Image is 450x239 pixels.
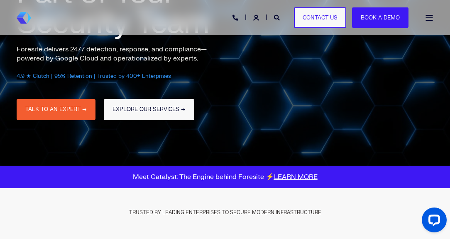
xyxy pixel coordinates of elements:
a: Contact Us [294,7,346,28]
p: Foresite delivers 24/7 detection, response, and compliance—powered by Google Cloud and operationa... [17,45,224,63]
img: Foresite brand mark, a hexagon shape of blues with a directional arrow to the right hand side [17,12,31,24]
a: Login [253,14,261,21]
a: TALK TO AN EXPERT → [17,99,95,120]
iframe: LiveChat chat widget [415,204,450,239]
a: LEARN MORE [274,173,318,181]
span: 4.9 ★ Clutch | 95% Retention | Trusted by 400+ Enterprises [17,73,171,80]
span: TRUSTED BY LEADING ENTERPRISES TO SECURE MODERN INFRASTRUCTURE [129,209,321,216]
a: EXPLORE OUR SERVICES → [104,99,194,120]
a: Open Burger Menu [421,11,438,25]
a: Back to Home [17,12,31,24]
span: Meet Catalyst: The Engine behind Foresite ⚡️ [133,173,318,181]
a: Open Search [274,14,281,21]
a: Book a Demo [352,7,408,28]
